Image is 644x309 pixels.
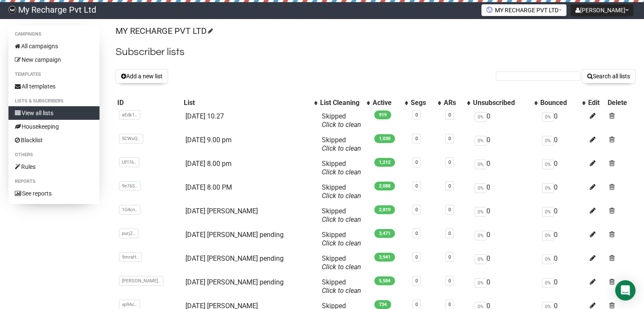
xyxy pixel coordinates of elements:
[473,99,531,107] div: Unsubscribed
[8,29,100,39] li: Campaigns
[475,112,486,122] span: 0%
[415,278,418,284] a: 0
[415,302,418,307] a: 0
[540,99,578,107] div: Bounced
[471,251,539,275] td: 0
[448,207,451,212] a: 0
[374,300,391,309] span: 734
[374,229,395,238] span: 3,471
[448,302,451,307] a: 0
[588,99,604,107] div: Edit
[116,69,168,83] button: Add a new list
[185,112,224,120] a: [DATE] 10.27
[182,97,318,109] th: List: No sort applied, activate to apply an ascending sort
[448,231,451,236] a: 0
[8,53,100,66] a: New campaign
[119,276,163,286] span: [PERSON_NAME]..
[542,160,554,169] span: 0%
[322,144,361,152] a: Click to clean
[539,132,586,156] td: 0
[119,205,141,215] span: 1G4cn..
[539,204,586,227] td: 0
[8,177,100,187] li: Reports
[119,181,141,191] span: 9e76S..
[119,252,142,262] span: 9mraH..
[475,254,486,264] span: 0%
[415,160,418,165] a: 0
[116,97,182,109] th: ID: No sort applied, sorting is disabled
[471,227,539,251] td: 0
[608,99,634,107] div: Delete
[486,6,493,13] img: favicons
[8,120,100,133] a: Housekeeping
[8,160,100,174] a: Rules
[322,254,361,271] span: Skipped
[586,97,605,109] th: Edit: No sort applied, sorting is disabled
[185,231,284,239] a: [DATE] [PERSON_NAME] pending
[374,276,395,285] span: 5,584
[539,156,586,180] td: 0
[475,231,486,240] span: 0%
[471,156,539,180] td: 0
[185,183,232,191] a: [DATE] 8.00 PM
[475,160,486,169] span: 0%
[8,150,100,160] li: Others
[322,231,361,247] span: Skipped
[119,134,143,143] span: 5CWuQ..
[471,97,539,109] th: Unsubscribed: No sort applied, activate to apply an ascending sort
[322,207,361,223] span: Skipped
[371,97,409,109] th: Active: No sort applied, activate to apply an ascending sort
[322,263,361,271] a: Click to clean
[318,97,371,109] th: List Cleaning: No sort applied, activate to apply an ascending sort
[322,121,361,129] a: Click to clean
[374,158,395,167] span: 1,212
[116,44,636,60] h2: Subscriber lists
[8,106,100,120] a: View all lists
[374,134,395,143] span: 1,030
[8,96,100,106] li: Lists & subscribers
[542,136,554,146] span: 0%
[448,136,451,141] a: 0
[374,182,395,190] span: 2,088
[415,254,418,260] a: 0
[322,183,361,200] span: Skipped
[185,160,232,168] a: [DATE] 8.00 pm
[322,160,361,176] span: Skipped
[448,183,451,189] a: 0
[322,112,361,129] span: Skipped
[542,112,554,122] span: 0%
[322,136,361,152] span: Skipped
[409,97,442,109] th: Segs: No sort applied, activate to apply an ascending sort
[448,112,451,118] a: 0
[8,187,100,200] a: See reports
[542,254,554,264] span: 0%
[117,99,180,107] div: ID
[471,204,539,227] td: 0
[185,254,284,262] a: [DATE] [PERSON_NAME] pending
[8,39,100,53] a: All campaigns
[411,99,434,107] div: Segs
[571,4,633,16] button: [PERSON_NAME]
[442,97,471,109] th: ARs: No sort applied, activate to apply an ascending sort
[185,136,232,144] a: [DATE] 9.00 pm
[185,278,284,286] a: [DATE] [PERSON_NAME] pending
[119,157,139,167] span: UFl76..
[8,69,100,80] li: Templates
[8,6,16,14] img: bce30ee1e75661d500f02ed15cd0e9f1
[415,231,418,236] a: 0
[539,227,586,251] td: 0
[606,97,636,109] th: Delete: No sort applied, sorting is disabled
[415,183,418,189] a: 0
[322,239,361,247] a: Click to clean
[542,183,554,193] span: 0%
[415,136,418,141] a: 0
[322,278,361,295] span: Skipped
[119,229,138,238] span: purjZ..
[322,168,361,176] a: Click to clean
[539,180,586,204] td: 0
[185,207,258,215] a: [DATE] [PERSON_NAME]
[539,97,586,109] th: Bounced: No sort applied, activate to apply an ascending sort
[542,231,554,240] span: 0%
[481,4,567,16] button: MY RECHARGE PVT LTD
[542,207,554,217] span: 0%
